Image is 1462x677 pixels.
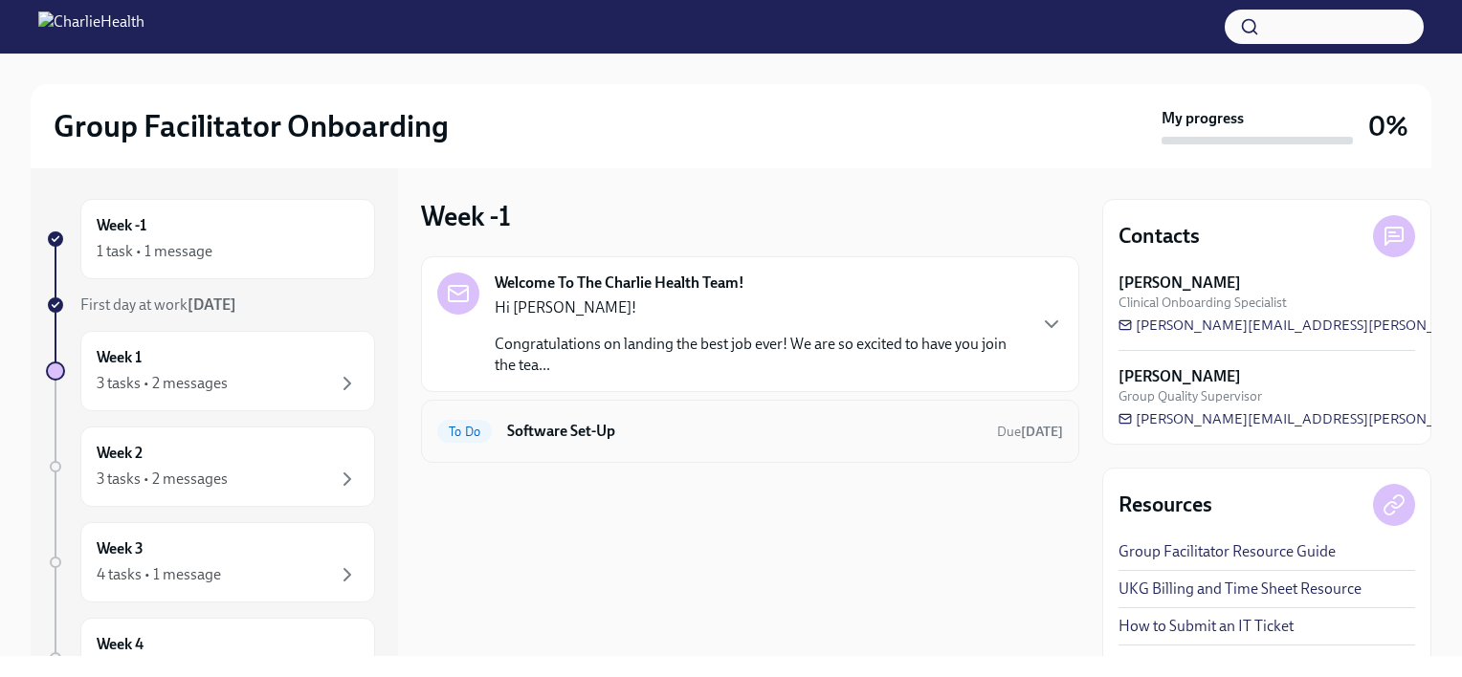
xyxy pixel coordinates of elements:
[437,425,492,439] span: To Do
[1119,653,1283,674] a: GF Onboarding Checklist
[46,426,375,507] a: Week 23 tasks • 2 messages
[1119,541,1336,562] a: Group Facilitator Resource Guide
[46,199,375,279] a: Week -11 task • 1 message
[1119,616,1294,637] a: How to Submit an IT Ticket
[421,199,511,233] h3: Week -1
[437,416,1063,447] a: To DoSoftware Set-UpDue[DATE]
[1119,294,1287,312] span: Clinical Onboarding Specialist
[46,522,375,602] a: Week 34 tasks • 1 message
[97,469,228,490] div: 3 tasks • 2 messages
[1119,366,1241,387] strong: [PERSON_NAME]
[1368,109,1408,143] h3: 0%
[495,297,1025,318] p: Hi [PERSON_NAME]!
[507,421,982,442] h6: Software Set-Up
[1119,273,1241,294] strong: [PERSON_NAME]
[188,295,236,314] strong: [DATE]
[97,564,221,585] div: 4 tasks • 1 message
[1119,387,1262,405] span: Group Quality Supervisor
[38,11,144,42] img: CharlieHealth
[97,215,146,236] h6: Week -1
[97,373,228,394] div: 3 tasks • 2 messages
[54,107,449,145] h2: Group Facilitator Onboarding
[97,347,142,368] h6: Week 1
[1021,424,1063,440] strong: [DATE]
[80,295,236,314] span: First day at work
[97,443,143,464] h6: Week 2
[997,424,1063,440] span: Due
[46,295,375,316] a: First day at work[DATE]
[46,331,375,411] a: Week 13 tasks • 2 messages
[97,634,144,655] h6: Week 4
[1162,108,1244,129] strong: My progress
[97,538,144,559] h6: Week 3
[1119,579,1362,600] a: UKG Billing and Time Sheet Resource
[97,241,212,262] div: 1 task • 1 message
[1119,222,1200,251] h4: Contacts
[495,334,1025,376] p: Congratulations on landing the best job ever! We are so excited to have you join the tea...
[1119,491,1212,519] h4: Resources
[495,273,744,294] strong: Welcome To The Charlie Health Team!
